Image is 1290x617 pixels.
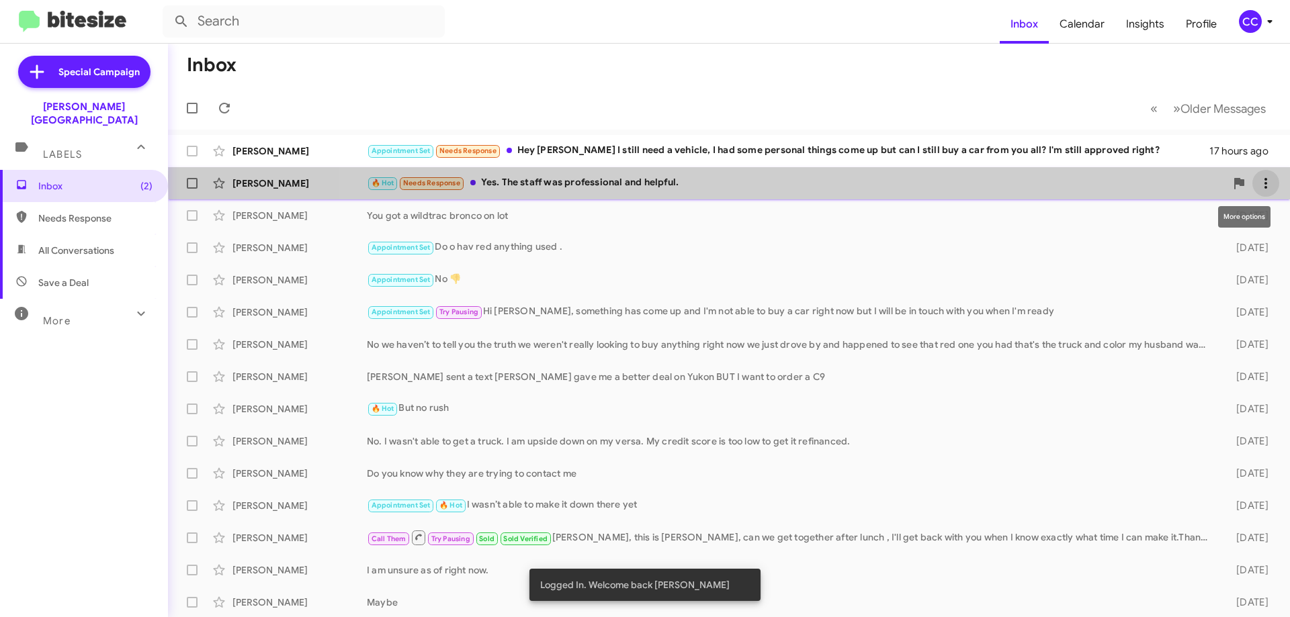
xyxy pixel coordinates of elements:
span: Labels [43,148,82,160]
input: Search [163,5,445,38]
span: Try Pausing [431,534,470,543]
span: « [1150,100,1158,117]
button: Next [1165,95,1274,122]
div: CC [1239,10,1262,33]
div: [PERSON_NAME] [232,241,367,254]
div: I am unsure as of right now. [367,563,1215,577]
div: [DATE] [1215,596,1279,609]
a: Profile [1175,5,1228,44]
span: Special Campaign [58,65,140,79]
div: No. I wasn't able to get a truck. I am upside down on my versa. My credit score is too low to get... [367,434,1215,448]
div: [PERSON_NAME] [232,563,367,577]
div: [PERSON_NAME] [232,338,367,351]
button: CC [1228,10,1275,33]
span: Logged In. Welcome back [PERSON_NAME] [540,578,730,591]
div: [DATE] [1215,402,1279,416]
div: [DATE] [1215,531,1279,544]
div: Yes. The staff was professional and helpful. [367,175,1225,191]
div: [PERSON_NAME] [232,499,367,512]
span: All Conversations [38,244,114,257]
div: No we haven’t to tell you the truth we weren't really looking to buy anything right now we just d... [367,338,1215,351]
div: No 👎 [367,272,1215,287]
span: Appointment Set [372,307,431,316]
span: (2) [140,179,153,193]
span: Appointment Set [372,146,431,155]
div: [DATE] [1215,305,1279,319]
div: [PERSON_NAME] [232,467,367,480]
div: Do you know why they are trying to contact me [367,467,1215,480]
span: Appointment Set [372,501,431,510]
div: [PERSON_NAME] [232,434,367,448]
div: [DATE] [1215,434,1279,448]
div: [PERSON_NAME] [232,273,367,287]
div: [PERSON_NAME] [232,531,367,544]
a: Insights [1115,5,1175,44]
a: Special Campaign [18,56,150,88]
div: [PERSON_NAME] [232,402,367,416]
span: Inbox [38,179,153,193]
h1: Inbox [187,54,236,76]
div: [PERSON_NAME], this is [PERSON_NAME], can we get together after lunch , I'll get back with you wh... [367,529,1215,546]
div: 17 hours ago [1209,144,1279,158]
div: [DATE] [1215,338,1279,351]
span: » [1173,100,1180,117]
div: [DATE] [1215,241,1279,254]
div: [PERSON_NAME] [232,596,367,609]
div: [PERSON_NAME] [232,209,367,222]
span: Appointment Set [372,275,431,284]
button: Previous [1142,95,1166,122]
nav: Page navigation example [1143,95,1274,122]
div: Do o hav red anything used . [367,240,1215,255]
span: Sold [479,534,494,543]
div: [PERSON_NAME] [232,305,367,319]
span: Needs Response [403,179,460,187]
span: More [43,315,71,327]
a: Inbox [1000,5,1049,44]
div: [DATE] [1215,273,1279,287]
span: Needs Response [38,211,153,225]
span: Sold Verified [503,534,548,543]
div: You got a wildtrac bronco on lot [367,209,1215,222]
div: [PERSON_NAME] [232,144,367,158]
div: Hi [PERSON_NAME], something has come up and I'm not able to buy a car right now but I will be in ... [367,304,1215,320]
div: [DATE] [1215,467,1279,480]
div: I wasn’t able to make it down there yet [367,497,1215,513]
div: [DATE] [1215,370,1279,383]
div: [PERSON_NAME] [232,177,367,190]
div: Hey [PERSON_NAME] I still need a vehicle, I had some personal things come up but can I still buy ... [367,143,1209,158]
div: [DATE] [1215,563,1279,577]
span: Needs Response [439,146,497,155]
span: Try Pausing [439,307,478,316]
div: [PERSON_NAME] sent a text [PERSON_NAME] gave me a better deal on Yukon BUT I want to order a C9 [367,370,1215,383]
span: 🔥 Hot [372,179,394,187]
div: [PERSON_NAME] [232,370,367,383]
span: Older Messages [1180,101,1266,116]
span: Save a Deal [38,276,89,289]
span: 🔥 Hot [372,404,394,413]
div: More options [1218,206,1271,228]
div: [DATE] [1215,499,1279,512]
span: Call Them [372,534,406,543]
span: Appointment Set [372,243,431,252]
div: But no rush [367,401,1215,416]
span: 🔥 Hot [439,501,462,510]
div: Maybe [367,596,1215,609]
a: Calendar [1049,5,1115,44]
